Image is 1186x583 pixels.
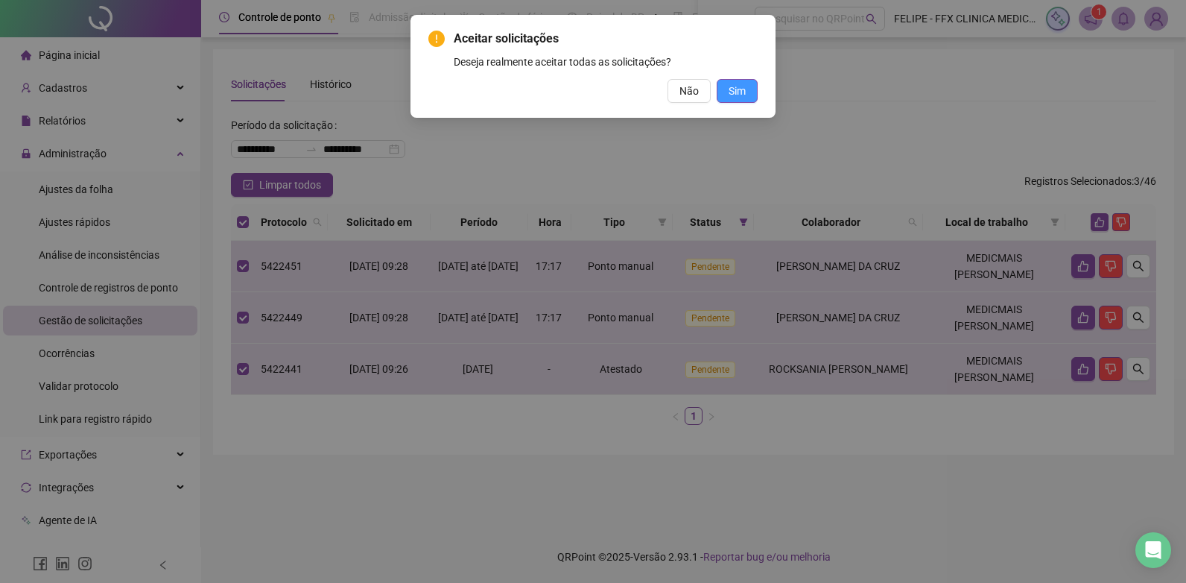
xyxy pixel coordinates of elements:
span: Aceitar solicitações [454,30,758,48]
div: Open Intercom Messenger [1135,532,1171,568]
button: Não [667,79,711,103]
span: Não [679,83,699,99]
button: Sim [717,79,758,103]
span: Sim [729,83,746,99]
span: exclamation-circle [428,31,445,47]
div: Deseja realmente aceitar todas as solicitações? [454,54,758,70]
